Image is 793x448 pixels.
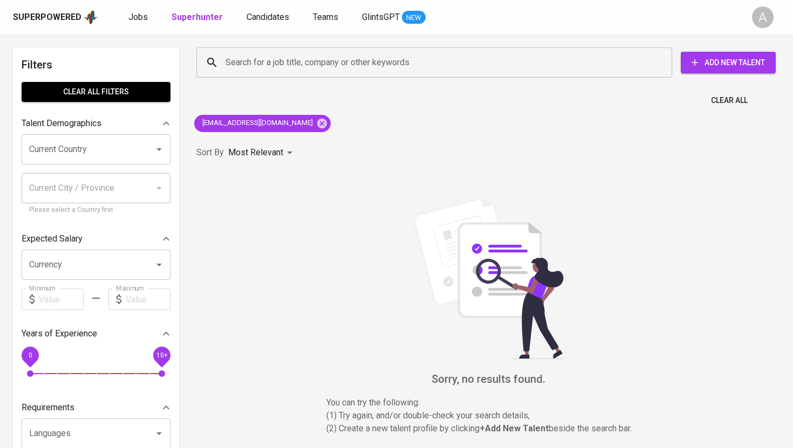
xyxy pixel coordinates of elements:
div: [EMAIL_ADDRESS][DOMAIN_NAME] [194,115,331,132]
p: Most Relevant [228,146,283,159]
span: Candidates [247,12,289,22]
div: Most Relevant [228,143,296,163]
input: Value [126,288,170,310]
p: (2) Create a new talent profile by clicking beside the search bar. [326,422,650,435]
span: Teams [313,12,338,22]
a: Teams [313,11,340,24]
span: [EMAIL_ADDRESS][DOMAIN_NAME] [194,118,319,128]
div: Requirements [22,397,170,418]
p: Talent Demographics [22,117,101,130]
a: Candidates [247,11,291,24]
p: Requirements [22,401,74,414]
b: + Add New Talent [480,423,549,433]
span: GlintsGPT [362,12,400,22]
img: file_searching.svg [407,197,569,359]
div: Superpowered [13,11,81,24]
div: Talent Demographics [22,113,170,134]
div: Years of Experience [22,323,170,344]
span: Clear All [711,94,748,107]
span: Jobs [128,12,148,22]
a: Jobs [128,11,150,24]
div: Expected Salary [22,228,170,250]
button: Open [152,142,167,157]
button: Clear All filters [22,82,170,102]
h6: Filters [22,56,170,73]
a: GlintsGPT NEW [362,11,426,24]
span: NEW [402,12,426,23]
p: (1) Try again, and/or double-check your search details, [326,409,650,422]
p: Sort By [196,146,224,159]
input: Value [39,288,84,310]
p: Years of Experience [22,327,97,340]
b: Superhunter [172,12,223,22]
button: Open [152,257,167,272]
span: 10+ [156,351,167,359]
a: Superpoweredapp logo [13,9,98,25]
p: Please select a Country first [29,205,163,216]
button: Open [152,426,167,441]
img: app logo [84,9,98,25]
button: Add New Talent [681,52,776,73]
div: A [752,6,774,28]
span: Add New Talent [689,56,767,70]
p: Expected Salary [22,232,83,245]
p: You can try the following : [326,396,650,409]
span: 0 [28,351,32,359]
span: Clear All filters [30,85,162,99]
a: Superhunter [172,11,225,24]
h6: Sorry, no results found. [196,370,780,388]
button: Clear All [707,91,752,111]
